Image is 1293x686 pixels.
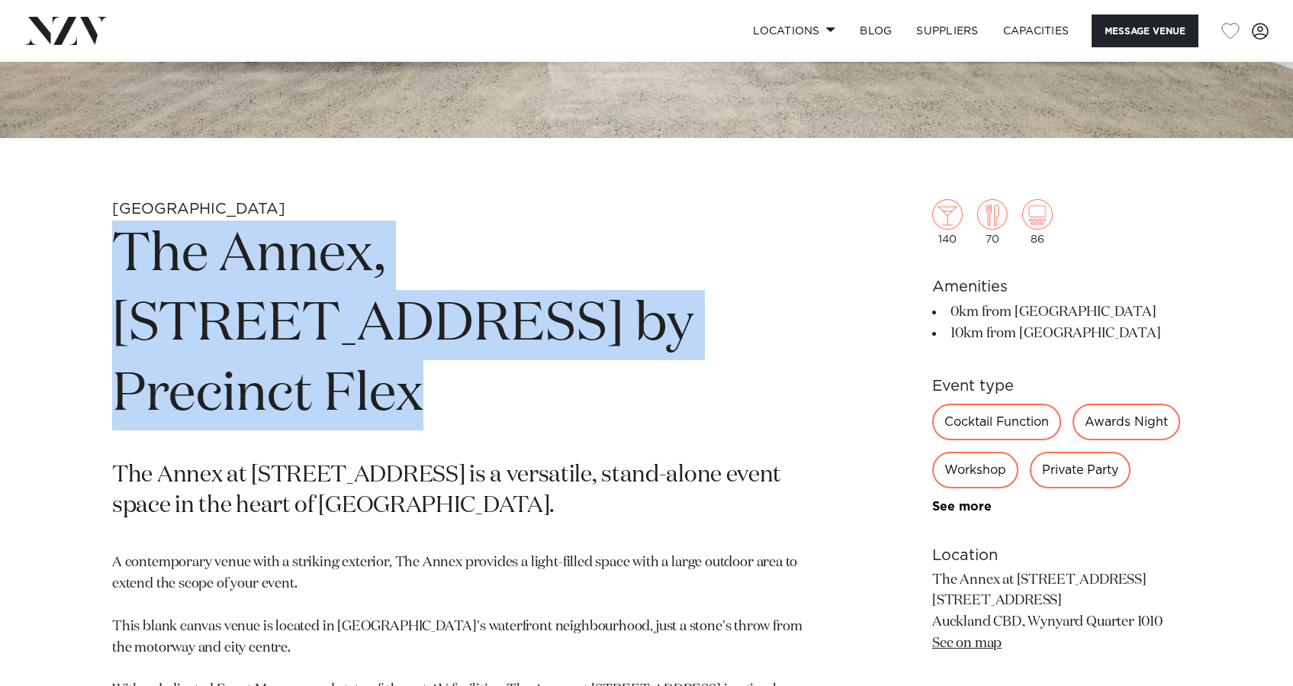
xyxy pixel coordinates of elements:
[24,17,108,44] img: nzv-logo.png
[932,275,1181,298] h6: Amenities
[904,14,990,47] a: SUPPLIERS
[1022,199,1053,230] img: theatre.png
[112,221,824,431] h1: The Annex, [STREET_ADDRESS] by Precinct Flex
[848,14,904,47] a: BLOG
[932,452,1018,488] div: Workshop
[991,14,1082,47] a: Capacities
[1092,14,1198,47] button: Message Venue
[112,201,285,217] small: [GEOGRAPHIC_DATA]
[741,14,848,47] a: Locations
[1073,404,1180,440] div: Awards Night
[932,636,1002,650] a: See on map
[977,199,1008,245] div: 70
[932,323,1181,344] li: 10km from [GEOGRAPHIC_DATA]
[932,404,1061,440] div: Cocktail Function
[1022,199,1053,245] div: 86
[932,544,1181,567] h6: Location
[932,301,1181,323] li: 0km from [GEOGRAPHIC_DATA]
[932,199,963,230] img: cocktail.png
[932,570,1181,655] p: The Annex at [STREET_ADDRESS] [STREET_ADDRESS] Auckland CBD, Wynyard Quarter 1010
[932,199,963,245] div: 140
[977,199,1008,230] img: dining.png
[932,375,1181,398] h6: Event type
[112,461,824,522] p: The Annex at [STREET_ADDRESS] is a versatile, stand-alone event space in the heart of [GEOGRAPHIC...
[1030,452,1131,488] div: Private Party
